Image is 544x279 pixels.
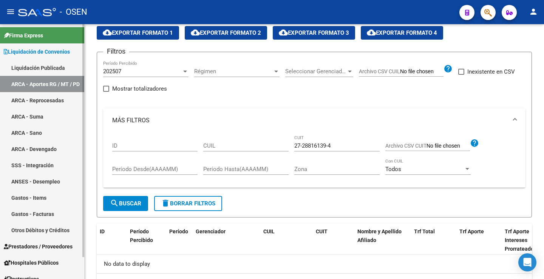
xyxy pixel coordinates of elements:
[456,224,502,257] datatable-header-cell: Trf Aporte
[354,224,411,257] datatable-header-cell: Nombre y Apellido Afiliado
[161,200,215,207] span: Borrar Filtros
[411,224,456,257] datatable-header-cell: Trf Total
[100,228,105,234] span: ID
[385,143,427,149] span: Archivo CSV CUIT
[110,200,141,207] span: Buscar
[459,228,484,234] span: Trf Aporte
[357,228,402,243] span: Nombre y Apellido Afiliado
[385,166,401,173] span: Todos
[103,133,525,188] div: MÁS FILTROS
[4,31,43,40] span: Firma Express
[103,196,148,211] button: Buscar
[154,196,222,211] button: Borrar Filtros
[103,68,121,75] span: 202507
[400,68,444,75] input: Archivo CSV CUIL
[166,224,193,257] datatable-header-cell: Período
[367,28,376,37] mat-icon: cloud_download
[127,224,155,257] datatable-header-cell: Período Percibido
[194,68,273,75] span: Régimen
[4,242,73,251] span: Prestadores / Proveedores
[279,28,288,37] mat-icon: cloud_download
[110,199,119,208] mat-icon: search
[103,29,173,36] span: Exportar Formato 1
[263,228,275,234] span: CUIL
[470,139,479,148] mat-icon: help
[4,48,70,56] span: Liquidación de Convenios
[169,228,188,234] span: Período
[103,108,525,133] mat-expansion-panel-header: MÁS FILTROS
[191,28,200,37] mat-icon: cloud_download
[4,259,59,267] span: Hospitales Públicos
[185,26,267,40] button: Exportar Formato 2
[427,143,470,150] input: Archivo CSV CUIT
[103,46,129,57] h3: Filtros
[285,68,346,75] span: Seleccionar Gerenciador
[103,28,112,37] mat-icon: cloud_download
[414,228,435,234] span: Trf Total
[60,4,87,20] span: - OSEN
[359,68,400,74] span: Archivo CSV CUIL
[193,224,249,257] datatable-header-cell: Gerenciador
[444,64,453,73] mat-icon: help
[518,253,536,271] div: Open Intercom Messenger
[273,26,355,40] button: Exportar Formato 3
[191,29,261,36] span: Exportar Formato 2
[467,67,515,76] span: Inexistente en CSV
[161,199,170,208] mat-icon: delete
[130,228,153,243] span: Período Percibido
[529,7,538,16] mat-icon: person
[97,254,532,273] div: No data to display
[112,84,167,93] span: Mostrar totalizadores
[316,228,328,234] span: CUIT
[97,26,179,40] button: Exportar Formato 1
[505,228,536,252] span: Trf Aporte Intereses Prorrateados
[260,224,302,257] datatable-header-cell: CUIL
[313,224,354,257] datatable-header-cell: CUIT
[6,7,15,16] mat-icon: menu
[97,224,127,257] datatable-header-cell: ID
[112,116,507,125] mat-panel-title: MÁS FILTROS
[196,228,226,234] span: Gerenciador
[361,26,443,40] button: Exportar Formato 4
[279,29,349,36] span: Exportar Formato 3
[367,29,437,36] span: Exportar Formato 4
